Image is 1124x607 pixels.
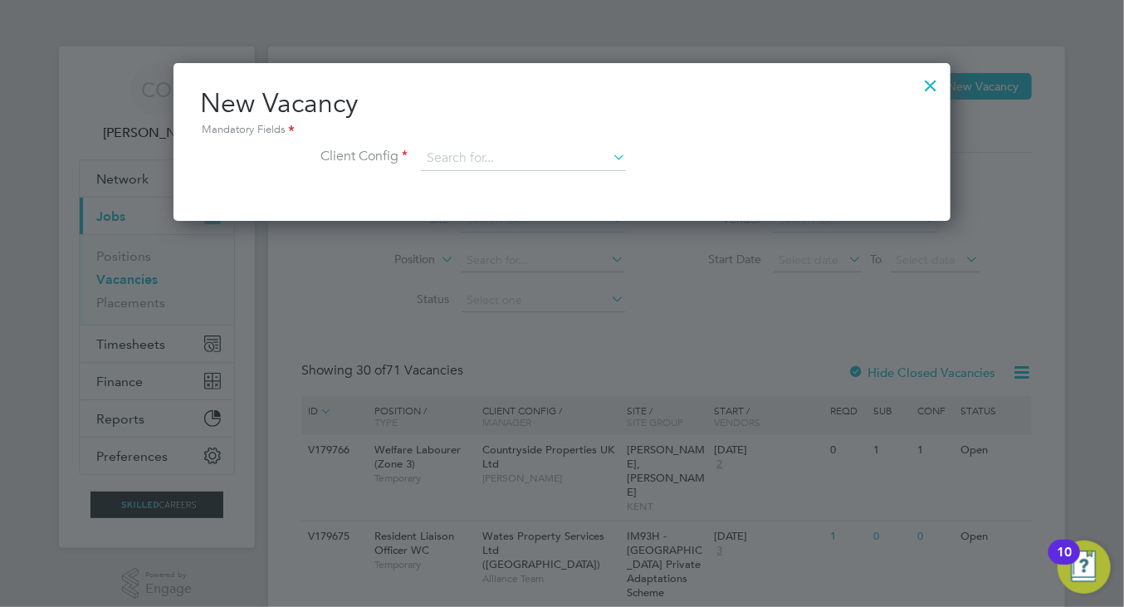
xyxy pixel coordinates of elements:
h2: New Vacancy [200,86,924,140]
input: Search for... [421,146,626,171]
label: Client Config [200,148,408,165]
div: 10 [1057,552,1072,574]
div: Mandatory Fields [200,121,924,140]
button: Open Resource Center, 10 new notifications [1058,541,1111,594]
